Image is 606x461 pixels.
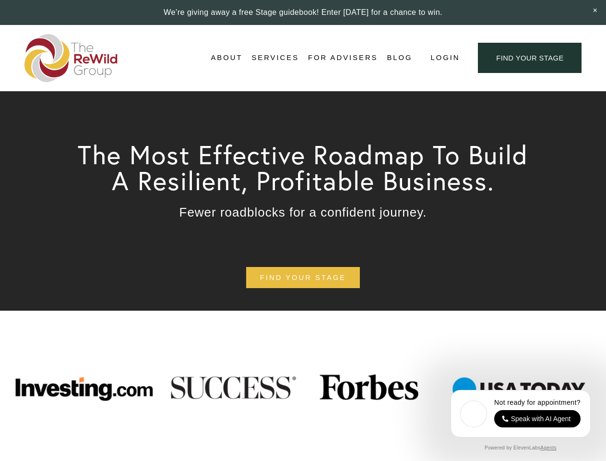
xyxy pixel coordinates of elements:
[251,51,299,65] a: folder dropdown
[211,51,242,65] a: folder dropdown
[211,51,242,64] span: About
[246,267,360,289] a: find your stage
[387,51,412,65] a: Blog
[251,51,299,64] span: Services
[308,51,378,65] a: For Advisers
[24,34,119,82] img: The ReWild Group
[478,43,582,73] a: find your stage
[179,205,427,219] span: Fewer roadblocks for a confident journey.
[78,138,536,197] span: The Most Effective Roadmap To Build A Resilient, Profitable Business.
[430,51,460,64] a: Login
